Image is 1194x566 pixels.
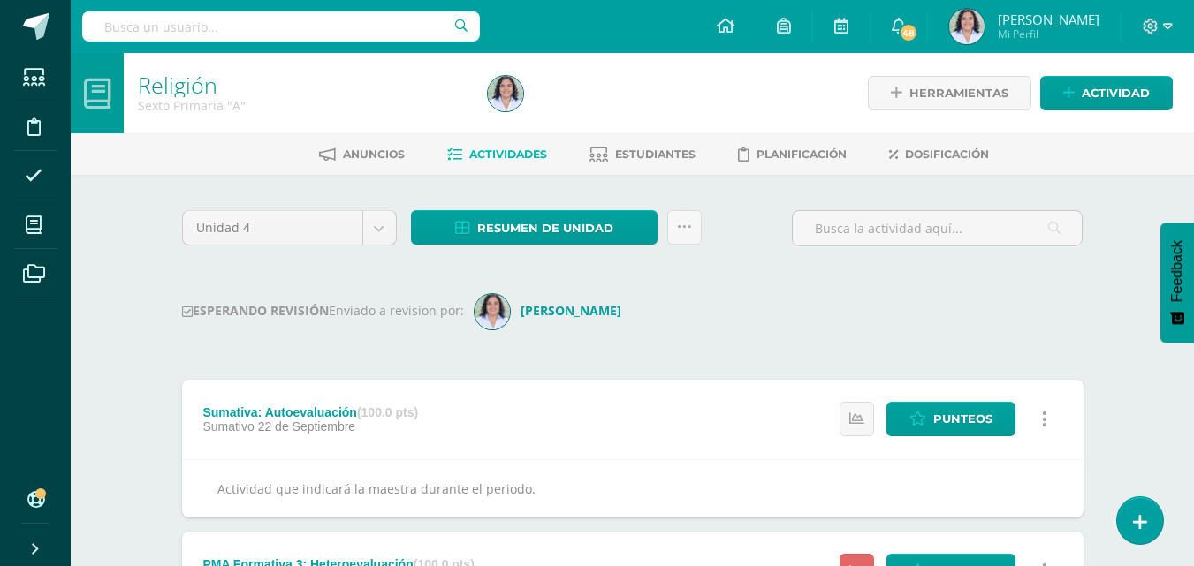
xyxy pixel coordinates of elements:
img: e0f9ac82222521993205f966279f0d85.png [949,9,985,44]
span: Sumativo [202,419,254,434]
input: Busca la actividad aquí... [793,211,1082,245]
span: Mi Perfil [998,26,1099,42]
h1: Religión [138,72,467,97]
span: 22 de Septiembre [258,419,356,434]
span: Actividad [1082,77,1150,109]
a: Actividad [1040,76,1173,110]
span: Estudiantes [615,147,696,161]
span: Feedback [1169,240,1185,302]
a: Anuncios [319,140,405,169]
a: Resumen de unidad [411,210,658,245]
a: Actividades [447,140,547,169]
a: Punteos [886,402,1015,436]
input: Busca un usuario... [82,11,480,42]
a: Estudiantes [589,140,696,169]
div: Sexto Primaria 'A' [138,97,467,114]
span: Planificación [757,147,847,161]
a: Dosificación [889,140,989,169]
a: [PERSON_NAME] [475,302,628,319]
div: Actividad que indicará la maestra durante el periodo. [182,459,1084,517]
strong: (100.0 pts) [357,405,418,419]
strong: [PERSON_NAME] [521,302,621,319]
strong: ESPERANDO REVISIÓN [182,302,329,319]
span: Punteos [933,403,992,435]
a: Unidad 4 [183,211,396,245]
img: e0f9ac82222521993205f966279f0d85.png [488,76,523,111]
span: [PERSON_NAME] [998,11,1099,28]
span: Anuncios [343,147,405,161]
span: Actividades [469,147,547,161]
span: 48 [899,23,918,42]
span: Unidad 4 [196,211,349,245]
span: Dosificación [905,147,989,161]
span: Enviado a revision por: [329,302,464,319]
button: Feedback - Mostrar encuesta [1160,223,1194,343]
a: Religión [138,70,217,100]
span: Herramientas [909,77,1008,109]
div: Sumativa: Autoevaluación [202,405,418,419]
a: Planificación [738,140,847,169]
img: 1e0e5d984ee5a4790d394fcea8183e03.png [475,294,510,329]
a: Herramientas [868,76,1031,110]
span: Resumen de unidad [477,212,613,245]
